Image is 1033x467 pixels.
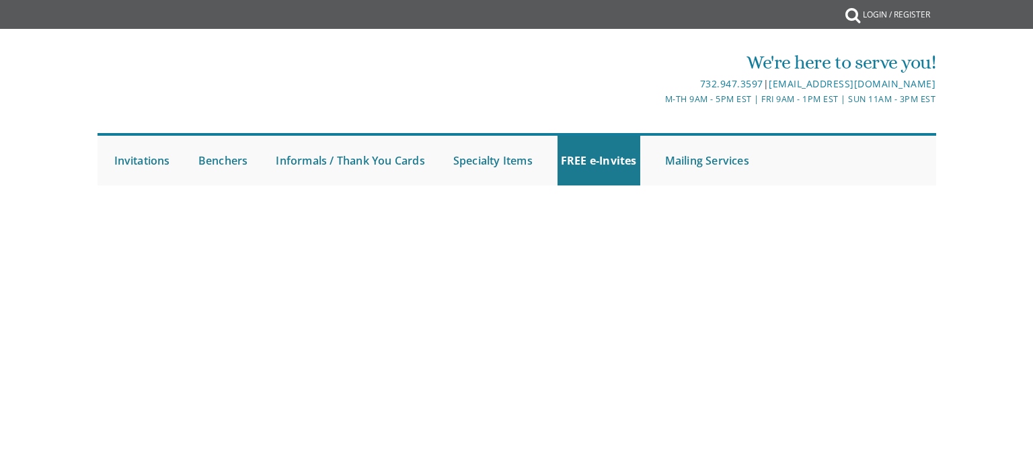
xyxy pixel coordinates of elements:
a: [EMAIL_ADDRESS][DOMAIN_NAME] [769,77,935,90]
div: We're here to serve you! [377,49,935,76]
a: Informals / Thank You Cards [272,136,428,185]
a: Specialty Items [450,136,536,185]
a: Mailing Services [662,136,753,185]
a: Benchers [195,136,252,185]
a: FREE e-Invites [558,136,640,185]
div: | [377,76,935,92]
div: M-Th 9am - 5pm EST | Fri 9am - 1pm EST | Sun 11am - 3pm EST [377,92,935,106]
a: 732.947.3597 [700,77,763,90]
a: Invitations [111,136,174,185]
